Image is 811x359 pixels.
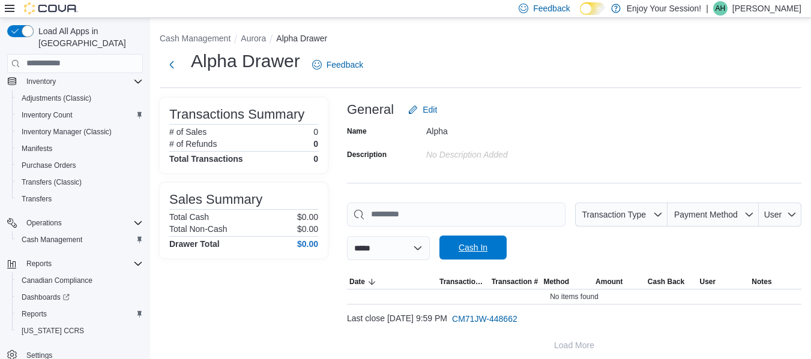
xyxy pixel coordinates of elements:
[17,233,143,247] span: Cash Management
[439,236,507,260] button: Cash In
[347,126,367,136] label: Name
[307,53,368,77] a: Feedback
[22,276,92,285] span: Canadian Compliance
[169,154,243,164] h4: Total Transactions
[17,141,57,156] a: Manifests
[160,34,231,43] button: Cash Management
[22,194,52,204] span: Transfers
[22,110,73,120] span: Inventory Count
[26,259,52,269] span: Reports
[22,326,84,336] span: [US_STATE] CCRS
[700,277,716,286] span: User
[169,127,207,137] h6: # of Sales
[22,93,91,103] span: Adjustments (Classic)
[327,59,363,71] span: Feedback
[12,306,148,322] button: Reports
[12,107,148,123] button: Inventory Count
[12,123,148,140] button: Inventory Manager (Classic)
[17,290,143,304] span: Dashboards
[403,98,442,122] button: Edit
[595,277,623,286] span: Amount
[22,257,143,271] span: Reports
[752,277,771,286] span: Notes
[716,1,726,16] span: AH
[732,1,801,16] p: [PERSON_NAME]
[12,174,148,191] button: Transfers (Classic)
[12,289,148,306] a: Dashboards
[17,125,116,139] a: Inventory Manager (Classic)
[22,257,56,271] button: Reports
[2,73,148,90] button: Inventory
[459,242,487,254] span: Cash In
[22,216,67,230] button: Operations
[423,104,437,116] span: Edit
[17,290,74,304] a: Dashboards
[347,333,801,357] button: Load More
[17,324,89,338] a: [US_STATE] CCRS
[582,210,646,219] span: Transaction Type
[17,307,143,321] span: Reports
[169,139,217,149] h6: # of Refunds
[12,272,148,289] button: Canadian Compliance
[347,102,394,117] h3: General
[17,125,143,139] span: Inventory Manager (Classic)
[241,34,266,43] button: Aurora
[22,177,82,187] span: Transfers (Classic)
[169,239,220,249] h4: Drawer Total
[447,307,522,331] button: CM71JW-448662
[347,307,801,331] div: Last close [DATE] 9:59 PM
[17,141,143,156] span: Manifests
[22,74,143,89] span: Inventory
[313,139,318,149] p: 0
[759,203,801,227] button: User
[22,144,52,153] span: Manifests
[169,212,209,222] h6: Total Cash
[26,218,62,228] span: Operations
[17,91,96,105] a: Adjustments (Classic)
[543,277,569,286] span: Method
[648,277,684,286] span: Cash Back
[160,53,184,77] button: Next
[17,273,97,288] a: Canadian Compliance
[668,203,759,227] button: Payment Method
[439,277,487,286] span: Transaction Type
[580,2,605,15] input: Dark Mode
[22,216,143,230] span: Operations
[764,210,782,219] span: User
[12,90,148,107] button: Adjustments (Classic)
[349,277,365,286] span: Date
[169,224,228,234] h6: Total Non-Cash
[347,203,565,227] input: This is a search bar. As you type, the results lower in the page will automatically filter.
[17,233,87,247] a: Cash Management
[297,224,318,234] p: $0.00
[22,74,61,89] button: Inventory
[12,191,148,207] button: Transfers
[347,150,387,159] label: Description
[426,145,587,159] div: No Description added
[24,2,78,14] img: Cova
[17,307,52,321] a: Reports
[17,273,143,288] span: Canadian Compliance
[22,127,112,137] span: Inventory Manager (Classic)
[169,192,262,207] h3: Sales Summary
[17,108,143,122] span: Inventory Count
[554,339,594,351] span: Load More
[26,77,56,86] span: Inventory
[593,274,645,289] button: Amount
[492,277,538,286] span: Transaction #
[22,161,76,170] span: Purchase Orders
[160,32,801,47] nav: An example of EuiBreadcrumbs
[17,192,56,206] a: Transfers
[22,235,82,245] span: Cash Management
[17,158,143,173] span: Purchase Orders
[533,2,570,14] span: Feedback
[191,49,300,73] h1: Alpha Drawer
[17,192,143,206] span: Transfers
[17,175,143,189] span: Transfers (Classic)
[575,203,668,227] button: Transaction Type
[713,1,728,16] div: April Hale
[550,292,598,301] span: No items found
[17,175,86,189] a: Transfers (Classic)
[706,1,708,16] p: |
[12,157,148,174] button: Purchase Orders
